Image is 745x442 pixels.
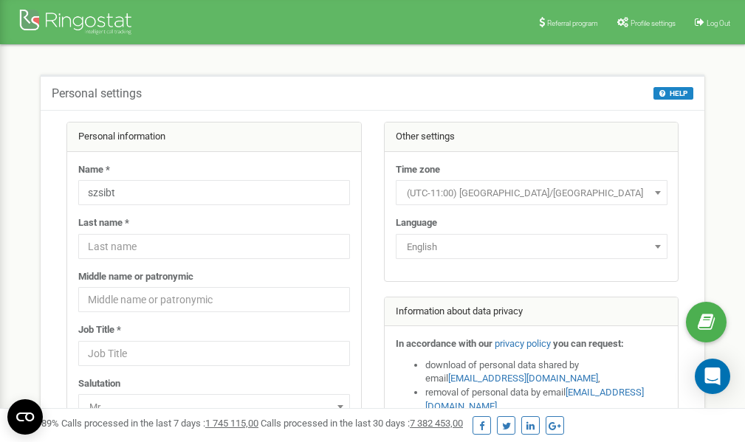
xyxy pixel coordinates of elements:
[385,122,679,152] div: Other settings
[205,418,258,429] u: 1 745 115,00
[78,377,120,391] label: Salutation
[261,418,463,429] span: Calls processed in the last 30 days :
[78,163,110,177] label: Name *
[78,234,350,259] input: Last name
[61,418,258,429] span: Calls processed in the last 7 days :
[78,323,121,337] label: Job Title *
[67,122,361,152] div: Personal information
[425,386,667,413] li: removal of personal data by email ,
[547,19,598,27] span: Referral program
[707,19,730,27] span: Log Out
[410,418,463,429] u: 7 382 453,00
[78,180,350,205] input: Name
[396,216,437,230] label: Language
[553,338,624,349] strong: you can request:
[695,359,730,394] div: Open Intercom Messenger
[401,237,662,258] span: English
[78,287,350,312] input: Middle name or patronymic
[83,397,345,418] span: Mr.
[78,394,350,419] span: Mr.
[425,359,667,386] li: download of personal data shared by email ,
[7,399,43,435] button: Open CMP widget
[78,341,350,366] input: Job Title
[385,297,679,327] div: Information about data privacy
[396,163,440,177] label: Time zone
[653,87,693,100] button: HELP
[396,180,667,205] span: (UTC-11:00) Pacific/Midway
[396,234,667,259] span: English
[396,338,492,349] strong: In accordance with our
[495,338,551,349] a: privacy policy
[631,19,676,27] span: Profile settings
[78,270,193,284] label: Middle name or patronymic
[448,373,598,384] a: [EMAIL_ADDRESS][DOMAIN_NAME]
[78,216,129,230] label: Last name *
[401,183,662,204] span: (UTC-11:00) Pacific/Midway
[52,87,142,100] h5: Personal settings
